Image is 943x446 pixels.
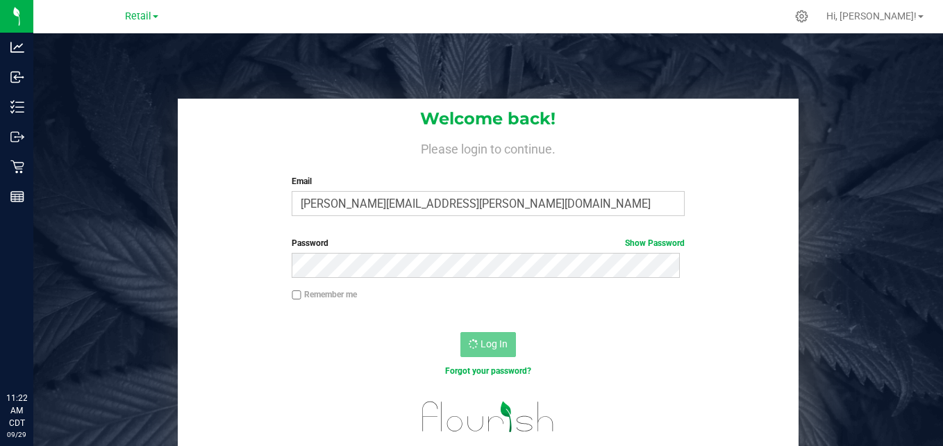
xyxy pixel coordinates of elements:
[292,238,328,248] span: Password
[292,175,685,188] label: Email
[10,70,24,84] inline-svg: Inbound
[625,238,685,248] a: Show Password
[793,10,810,23] div: Manage settings
[292,290,301,300] input: Remember me
[481,338,508,349] span: Log In
[826,10,917,22] span: Hi, [PERSON_NAME]!
[178,110,798,128] h1: Welcome back!
[10,40,24,54] inline-svg: Analytics
[445,366,531,376] a: Forgot your password?
[178,139,798,156] h4: Please login to continue.
[125,10,151,22] span: Retail
[460,332,516,357] button: Log In
[10,130,24,144] inline-svg: Outbound
[6,392,27,429] p: 11:22 AM CDT
[10,100,24,114] inline-svg: Inventory
[10,160,24,174] inline-svg: Retail
[292,288,357,301] label: Remember me
[6,429,27,440] p: 09/29
[410,392,565,442] img: flourish_logo.svg
[10,190,24,204] inline-svg: Reports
